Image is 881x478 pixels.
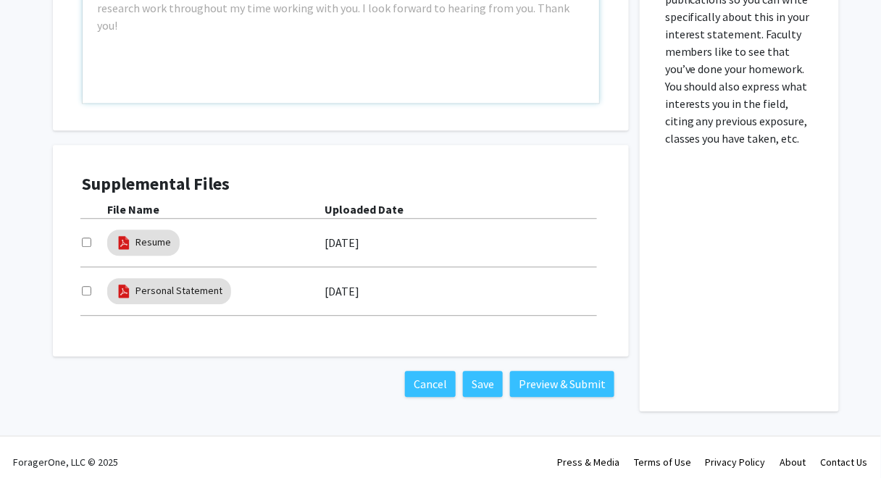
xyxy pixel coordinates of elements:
a: About [780,456,806,469]
a: Terms of Use [634,456,691,469]
a: Press & Media [557,456,619,469]
h4: Supplemental Files [82,174,600,195]
b: Uploaded Date [325,202,404,217]
iframe: Chat [11,413,62,467]
a: Personal Statement [135,283,222,298]
b: File Name [107,202,159,217]
button: Cancel [405,371,456,397]
button: Preview & Submit [510,371,614,397]
a: Contact Us [821,456,868,469]
a: Resume [135,235,171,250]
label: [DATE] [325,279,359,303]
img: pdf_icon.png [116,283,132,299]
label: [DATE] [325,230,359,255]
button: Save [463,371,503,397]
a: Privacy Policy [706,456,766,469]
img: pdf_icon.png [116,235,132,251]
